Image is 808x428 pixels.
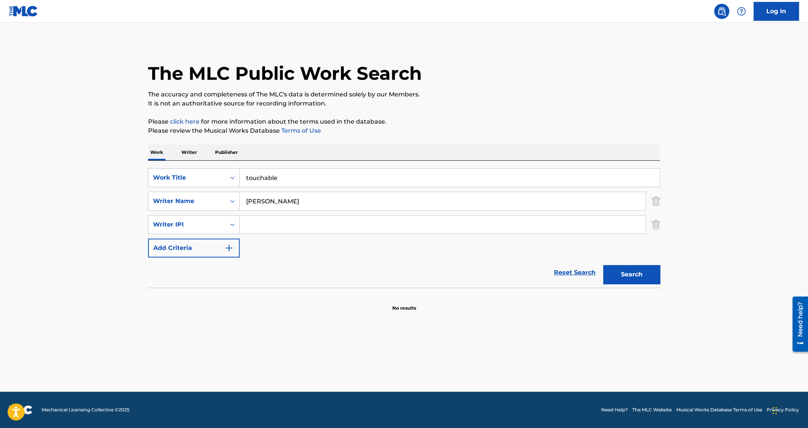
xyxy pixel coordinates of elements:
[737,7,746,16] img: help
[42,406,129,413] span: Mechanical Licensing Collective © 2025
[153,220,221,229] div: Writer IPI
[225,243,234,253] img: 9d2ae6d4665cec9f34b9.svg
[148,90,660,99] p: The accuracy and completeness of The MLC's data is determined solely by our Members.
[676,406,762,413] a: Musical Works Database Terms of Use
[601,406,628,413] a: Need Help?
[213,144,240,160] p: Publisher
[280,127,321,134] a: Terms of Use
[170,118,200,125] a: click here
[734,4,749,19] div: Help
[9,405,33,414] img: logo
[717,7,726,16] img: search
[392,296,416,312] p: No results
[753,2,799,21] a: Log In
[652,215,660,234] img: Delete Criterion
[767,406,799,413] a: Privacy Policy
[148,99,660,108] p: It is not an authoritative source for recording information.
[148,126,660,135] p: Please review the Musical Works Database
[148,117,660,126] p: Please for more information about the terms used in the database.
[148,62,422,85] h1: The MLC Public Work Search
[772,399,777,422] div: Drag
[632,406,672,413] a: The MLC Website
[603,265,660,284] button: Search
[9,6,38,17] img: MLC Logo
[652,192,660,211] img: Delete Criterion
[770,392,808,428] iframe: Chat Widget
[148,239,240,257] button: Add Criteria
[787,293,808,354] iframe: Resource Center
[179,144,199,160] p: Writer
[550,264,599,281] a: Reset Search
[148,144,165,160] p: Work
[153,197,221,206] div: Writer Name
[153,173,221,182] div: Work Title
[714,4,729,19] a: Public Search
[148,168,660,288] form: Search Form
